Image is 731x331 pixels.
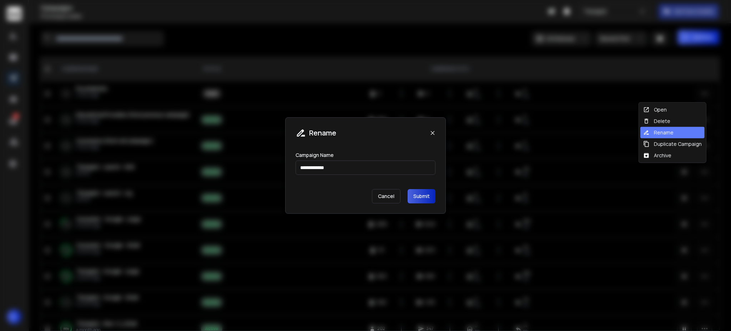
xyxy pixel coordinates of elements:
[643,129,674,136] div: Rename
[643,118,670,125] div: Delete
[643,140,702,148] div: Duplicate Campaign
[408,189,435,203] button: Submit
[309,128,336,138] h1: Rename
[643,106,667,113] div: Open
[643,152,671,159] div: Archive
[372,189,400,203] p: Cancel
[296,153,334,158] label: Campaign Name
